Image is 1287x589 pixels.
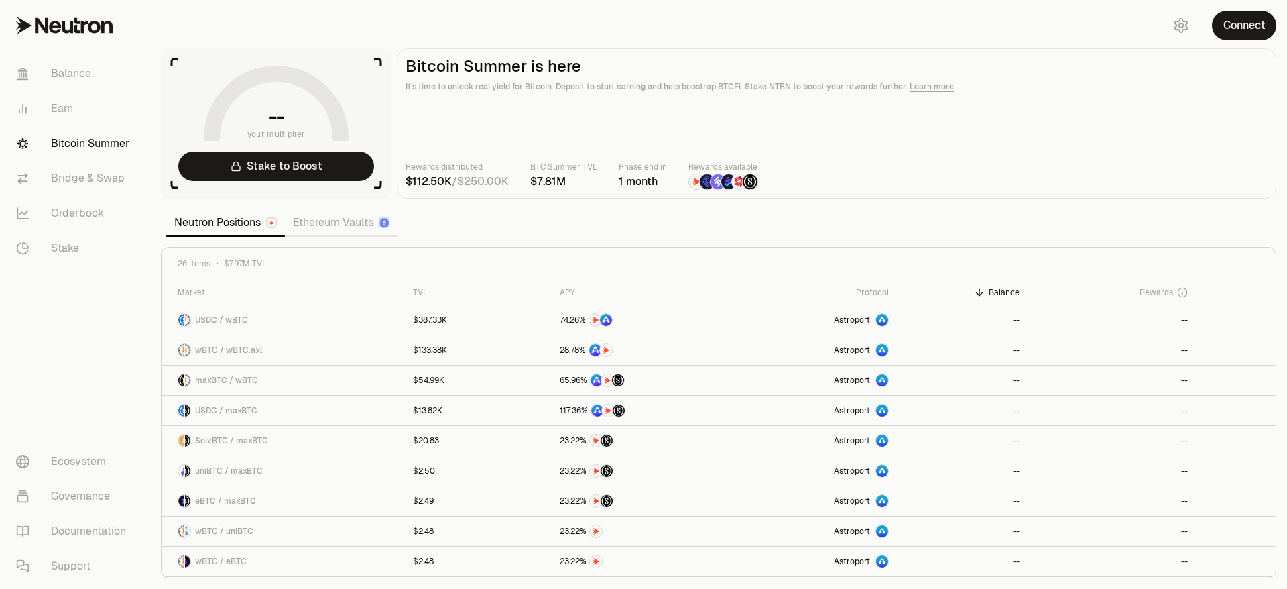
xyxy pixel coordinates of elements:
a: Astroport [726,335,897,365]
a: $2.50 [405,456,552,486]
a: wBTC LogouniBTC LogowBTC / uniBTC [162,517,405,546]
a: -- [1028,426,1196,456]
div: $54.99K [413,375,444,386]
a: -- [897,366,1028,395]
img: uniBTC Logo [178,465,184,477]
button: NTRN [560,555,717,568]
a: eBTC LogomaxBTC LogoeBTC / maxBTC [162,486,405,516]
div: $387.33K [413,315,447,325]
div: Protocol [734,287,889,298]
button: NTRNStructured Points [560,434,717,447]
img: eBTC Logo [185,555,190,568]
img: wBTC.axl Logo [185,344,190,356]
span: uniBTC / maxBTC [195,466,263,476]
a: Astroport [726,486,897,516]
button: NTRNStructured Points [560,464,717,478]
a: Support [5,549,145,584]
a: -- [1028,517,1196,546]
img: eBTC Logo [178,495,184,507]
p: BTC Summer TVL [530,160,597,174]
span: your multiplier [247,127,306,141]
a: $2.48 [405,517,552,546]
a: ASTRONTRNStructured Points [552,396,725,425]
img: uniBTC Logo [185,525,190,537]
a: $20.83 [405,426,552,456]
a: -- [1028,335,1196,365]
p: Rewards distributed [406,160,509,174]
img: NTRN [590,495,602,507]
div: $133.38K [413,345,447,356]
a: Astroport [726,366,897,395]
span: Astroport [834,375,870,386]
img: ASTRO [591,374,603,386]
span: Astroport [834,315,870,325]
span: Astroport [834,526,870,537]
a: Stake [5,231,145,266]
a: -- [1028,396,1196,425]
img: Structured Points [601,465,613,477]
button: NTRNASTRO [560,313,717,327]
span: Rewards [1140,287,1173,298]
img: maxBTC Logo [178,374,184,386]
img: maxBTC Logo [185,435,190,447]
span: Astroport [834,496,870,506]
img: ASTRO [600,314,612,326]
a: Ethereum Vaults [285,209,397,236]
span: SolvBTC / maxBTC [195,435,268,446]
div: Balance [905,287,1020,298]
a: Stake to Boost [178,152,374,181]
img: NTRN [590,525,602,537]
img: maxBTC Logo [185,465,190,477]
img: Structured Points [601,495,613,507]
h2: Bitcoin Summer is here [406,57,1268,76]
div: $13.82K [413,405,442,416]
img: Solv Points [711,174,725,189]
span: wBTC / eBTC [195,556,247,567]
a: -- [897,305,1028,335]
a: wBTC LogoeBTC LogowBTC / eBTC [162,547,405,576]
a: Bridge & Swap [5,161,145,196]
a: -- [1028,456,1196,486]
img: Structured Points [743,174,757,189]
a: uniBTC LogomaxBTC LogouniBTC / maxBTC [162,456,405,486]
span: eBTC / maxBTC [195,496,256,506]
button: ASTRONTRNStructured Points [560,404,717,417]
img: SolvBTC Logo [178,435,184,447]
span: $7.97M TVL [224,258,267,269]
img: EtherFi Points [700,174,715,189]
img: USDC Logo [178,314,184,326]
button: ASTRONTRNStructured Points [560,374,717,387]
span: wBTC / wBTC.axl [195,345,262,356]
a: NTRN [552,517,725,546]
img: NTRN [689,174,704,189]
a: Astroport [726,517,897,546]
a: -- [897,486,1028,516]
img: NTRN [590,465,602,477]
a: SolvBTC LogomaxBTC LogoSolvBTC / maxBTC [162,426,405,456]
div: $2.49 [413,496,434,506]
div: $20.83 [413,435,439,446]
a: USDC LogomaxBTC LogoUSDC / maxBTC [162,396,405,425]
a: -- [897,335,1028,365]
img: Ethereum Logo [380,219,389,227]
a: Governance [5,479,145,514]
img: Structured Points [601,435,613,447]
img: NTRN [600,344,612,356]
a: -- [897,517,1028,546]
a: NTRNStructured Points [552,486,725,516]
a: NTRN [552,547,725,576]
a: Ecosystem [5,444,145,479]
a: Astroport [726,456,897,486]
img: NTRN [590,435,602,447]
img: Structured Points [613,405,625,417]
a: Earn [5,91,145,126]
img: USDC Logo [178,405,184,417]
button: NTRN [560,525,717,538]
button: ASTRONTRN [560,343,717,357]
div: $2.50 [413,466,435,476]
span: USDC / wBTC [195,315,248,325]
a: wBTC LogowBTC.axl LogowBTC / wBTC.axl [162,335,405,365]
div: Market [178,287,397,298]
a: -- [897,547,1028,576]
p: Phase end in [619,160,667,174]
